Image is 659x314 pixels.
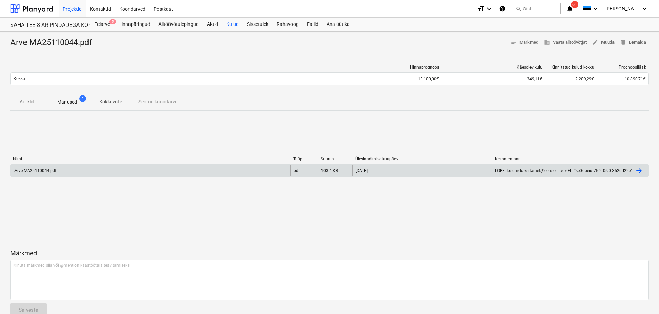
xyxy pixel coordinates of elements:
p: Märkmed [10,249,649,257]
div: Arve MA25110044.pdf [13,168,56,173]
a: Aktid [203,18,222,31]
div: [DATE] [356,168,368,173]
span: Märkmed [511,39,538,47]
iframe: Chat Widget [625,281,659,314]
i: format_size [477,4,485,13]
button: Vaata alltöövõtjat [541,37,589,48]
span: edit [592,39,598,45]
span: notes [511,39,517,45]
p: Kokku [13,76,25,82]
button: Märkmed [508,37,541,48]
p: Kokkuvõte [99,98,122,105]
a: Sissetulek [243,18,272,31]
span: 61 [571,1,578,8]
div: 13 100,00€ [390,73,442,84]
a: Eelarve5 [90,18,114,31]
div: Eelarve [90,18,114,31]
div: Üleslaadimise kuupäev [355,156,490,161]
div: pdf [294,168,300,173]
a: Failid [303,18,322,31]
span: 1 [79,95,86,102]
span: 5 [109,19,116,24]
i: notifications [566,4,573,13]
span: Muuda [592,39,615,47]
div: Hinnaprognoos [393,65,439,70]
a: Kulud [222,18,243,31]
div: Suurus [321,156,350,161]
a: Hinnapäringud [114,18,154,31]
i: keyboard_arrow_down [485,4,493,13]
div: Nimi [13,156,288,161]
div: Vestlusvidin [625,281,659,314]
div: SAHA TEE 8 ÄRIPINDADEGA KORTERMAJA [10,22,82,29]
span: [PERSON_NAME] [605,6,640,11]
button: Eemalda [617,37,649,48]
p: Artiklid [19,98,35,105]
a: Rahavoog [272,18,303,31]
span: Vaata alltöövõtjat [544,39,587,47]
div: 103.4 KB [321,168,338,173]
div: Kommentaar [495,156,629,161]
p: Manused [57,99,77,106]
div: Kinnitatud kulud kokku [548,65,594,70]
div: Prognoosijääk [600,65,646,70]
div: Arve MA25110044.pdf [10,37,97,48]
div: 349,11€ [445,77,542,81]
a: Analüütika [322,18,354,31]
button: Otsi [513,3,561,14]
i: keyboard_arrow_down [591,4,600,13]
div: 2 209,29€ [545,73,597,84]
span: delete [620,39,626,45]
a: Alltöövõtulepingud [154,18,203,31]
span: search [516,6,521,11]
span: 10 890,71€ [625,77,646,81]
i: Abikeskus [499,4,506,13]
div: Käesolev kulu [445,65,543,70]
button: Muuda [589,37,617,48]
i: keyboard_arrow_down [640,4,649,13]
div: Tüüp [293,156,315,161]
span: business [544,39,550,45]
span: Eemalda [620,39,646,47]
